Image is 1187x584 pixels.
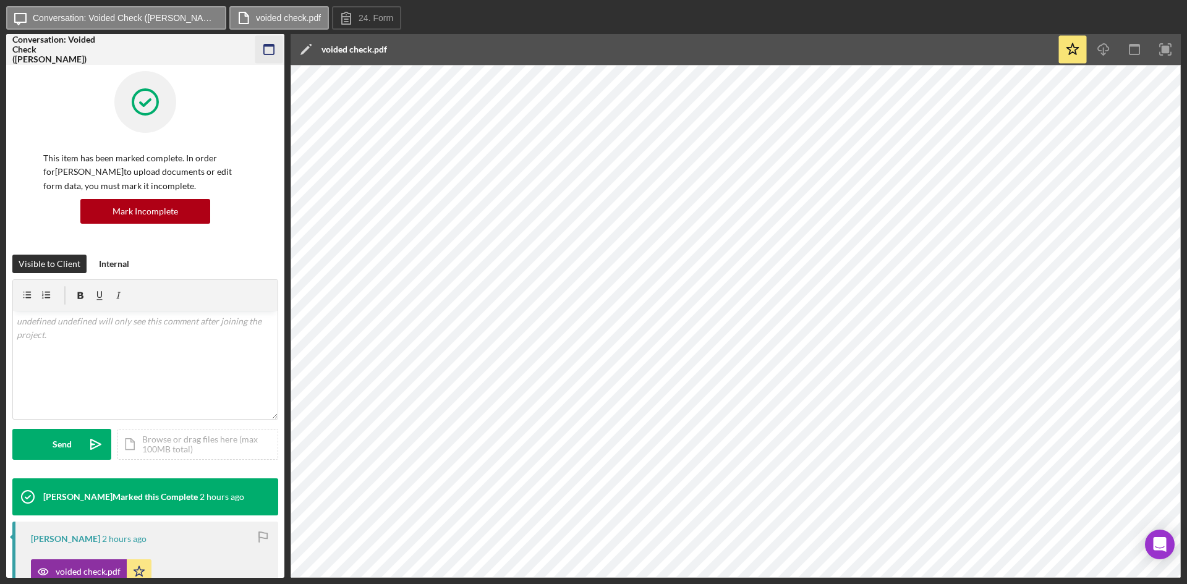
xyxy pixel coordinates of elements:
button: Visible to Client [12,255,87,273]
time: 2025-10-07 17:52 [102,534,147,544]
button: 24. Form [332,6,401,30]
div: Mark Incomplete [113,199,178,224]
div: voided check.pdf [56,567,121,577]
div: Send [53,429,72,460]
label: Conversation: Voided Check ([PERSON_NAME]) [33,13,218,23]
div: Internal [99,255,129,273]
button: Conversation: Voided Check ([PERSON_NAME]) [6,6,226,30]
button: Mark Incomplete [80,199,210,224]
div: [PERSON_NAME] Marked this Complete [43,492,198,502]
button: Internal [93,255,135,273]
div: voided check.pdf [321,44,387,54]
div: [PERSON_NAME] [31,534,100,544]
div: Open Intercom Messenger [1145,530,1175,559]
time: 2025-10-07 17:52 [200,492,244,502]
button: voided check.pdf [229,6,329,30]
button: voided check.pdf [31,559,151,584]
label: 24. Form [359,13,393,23]
p: This item has been marked complete. In order for [PERSON_NAME] to upload documents or edit form d... [43,151,247,193]
button: Send [12,429,111,460]
div: Visible to Client [19,255,80,273]
label: voided check.pdf [256,13,321,23]
div: Conversation: Voided Check ([PERSON_NAME]) [12,35,99,64]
